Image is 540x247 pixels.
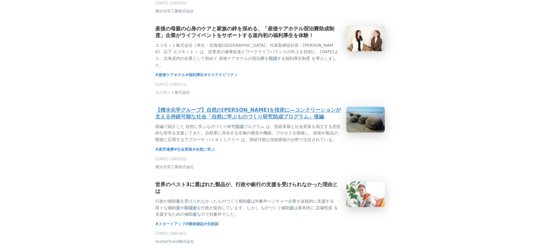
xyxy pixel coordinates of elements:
em: 助成 [235,124,244,129]
span: 積水化学工業株式会社 [155,9,194,14]
p: [DATE] 18時36分 [155,231,385,236]
em: 助成 [269,56,277,61]
p: 前編で紹介した 自然に学ぶものづくり研究 プログラム は、技術革新と社会実装を両立する意欲的な研究を支援してきた。自然界に存在する生物の構造や機能、プロセスを模倣し、技術や製品の開発に応用するア... [155,124,341,143]
a: #失敗談 [204,221,219,227]
em: 金 [193,212,197,217]
p: エコモット株式会社（本社：北海道[GEOGRAPHIC_DATA]、代表取締役社長：[PERSON_NAME]、以下 エコモット ）は、従業員の健康促進とワークライフバランスの向上を目的に、[D... [155,42,341,69]
a: #福利厚生 [185,72,204,78]
a: エコモット株式会社 [155,92,190,96]
a: #産後ケアホテル [155,72,185,78]
p: 行政の補助 を受けられなかったものづくり補助 は対象外ベンチャー企業を金銭的に支援する様々な補助 や を行政が提供しています。しかし ものづくり補助 は基本的に 設備投資 を支援するための補助 ... [155,198,341,218]
h3: 世界のベスト3に選ばれた製品が、行政や銀行の支援を受けられなかった理由とは [155,181,341,195]
em: 金 [247,199,251,203]
a: InstaChord株式会社 [155,241,194,245]
em: 金 [176,199,180,203]
span: 積水化学工業株式会社 [155,164,194,170]
p: [DATE] 15時37分 [155,82,385,87]
h3: 【積水化学グループ】自然の[PERSON_NAME]を技術に—コンクリーションが支える持続可能な社会「自然に学ぶものづくり研究助成プログラム」後編 [155,107,341,120]
a: 【積水化学グループ】自然の[PERSON_NAME]を技術に—コンクリーションが支える持続可能な社会「自然に学ぶものづくり研究助成プログラム」後編前編で紹介した 自然に学ぶものづくり研究助成プロ... [155,107,385,143]
em: 助成 [184,205,193,210]
a: #産学連携 [155,146,174,153]
em: 金 [176,205,180,210]
h3: 産後の母親の心身のケアと家族の絆を深める、「産後ケアホテル宿泊費助成制度」企業がライフイベントをサポートする道内初の福利厚生を体験！ [155,26,341,39]
em: 金 [289,205,294,210]
a: #自然に学ぶ [192,146,215,153]
em: 金 [193,205,197,210]
span: InstaChord株式会社 [155,239,194,244]
a: #社会実装 [174,146,192,153]
p: [DATE] 10時00分 [155,156,385,162]
span: エコモット株式会社 [155,90,190,95]
a: #スタートアップ [155,221,185,227]
a: #サステナビリティ [204,72,238,78]
a: 世界のベスト3に選ばれた製品が、行政や銀行の支援を受けられなかった理由とは行政の補助金を受けられなかったものづくり補助金は対象外ベンチャー企業を金銭的に支援する様々な補助金や助成金を行政が提供し... [155,181,385,218]
p: [DATE] 10時00分 [155,1,385,6]
a: #開発秘話 [185,221,204,227]
a: 積水化学工業株式会社 [155,11,194,15]
a: 産後の母親の心身のケアと家族の絆を深める、「産後ケアホテル宿泊費助成制度」企業がライフイベントをサポートする道内初の福利厚生を体験！エコモット株式会社（本社：北海道[GEOGRAPHIC_DAT... [155,26,385,69]
a: 積水化学工業株式会社 [155,166,194,171]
